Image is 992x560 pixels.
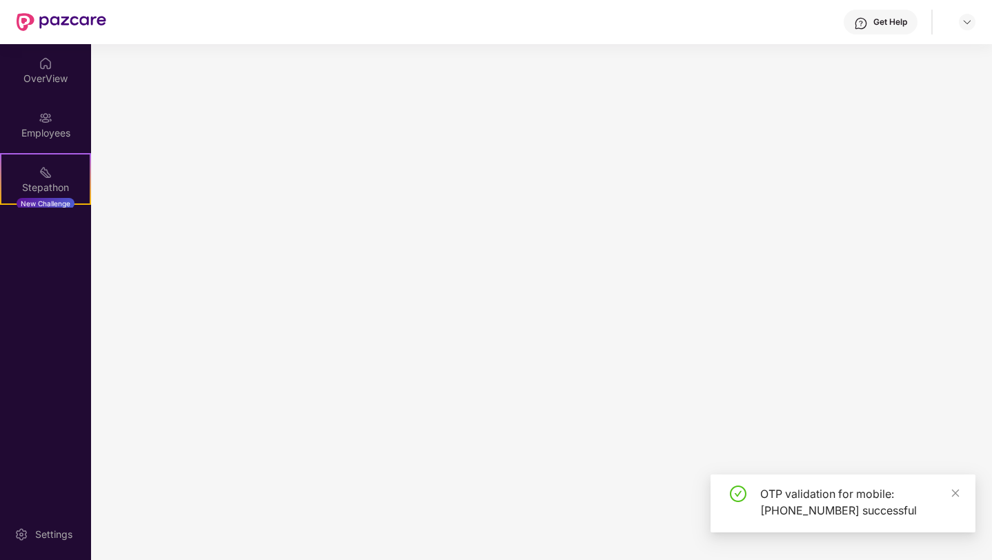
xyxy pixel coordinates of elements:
img: svg+xml;base64,PHN2ZyBpZD0iSG9tZSIgeG1sbnM9Imh0dHA6Ly93d3cudzMub3JnLzIwMDAvc3ZnIiB3aWR0aD0iMjAiIG... [39,57,52,70]
span: close [951,488,960,498]
img: svg+xml;base64,PHN2ZyBpZD0iSGVscC0zMngzMiIgeG1sbnM9Imh0dHA6Ly93d3cudzMub3JnLzIwMDAvc3ZnIiB3aWR0aD... [854,17,868,30]
div: Settings [31,528,77,541]
div: OTP validation for mobile: [PHONE_NUMBER] successful [760,486,959,519]
img: svg+xml;base64,PHN2ZyBpZD0iU2V0dGluZy0yMHgyMCIgeG1sbnM9Imh0dHA6Ly93d3cudzMub3JnLzIwMDAvc3ZnIiB3aW... [14,528,28,541]
img: New Pazcare Logo [17,13,106,31]
span: check-circle [730,486,746,502]
div: Stepathon [1,181,90,194]
img: svg+xml;base64,PHN2ZyB4bWxucz0iaHR0cDovL3d3dy53My5vcmcvMjAwMC9zdmciIHdpZHRoPSIyMSIgaGVpZ2h0PSIyMC... [39,166,52,179]
img: svg+xml;base64,PHN2ZyBpZD0iRW1wbG95ZWVzIiB4bWxucz0iaHR0cDovL3d3dy53My5vcmcvMjAwMC9zdmciIHdpZHRoPS... [39,111,52,125]
div: Get Help [873,17,907,28]
div: New Challenge [17,198,75,209]
img: svg+xml;base64,PHN2ZyBpZD0iRHJvcGRvd24tMzJ4MzIiIHhtbG5zPSJodHRwOi8vd3d3LnczLm9yZy8yMDAwL3N2ZyIgd2... [962,17,973,28]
